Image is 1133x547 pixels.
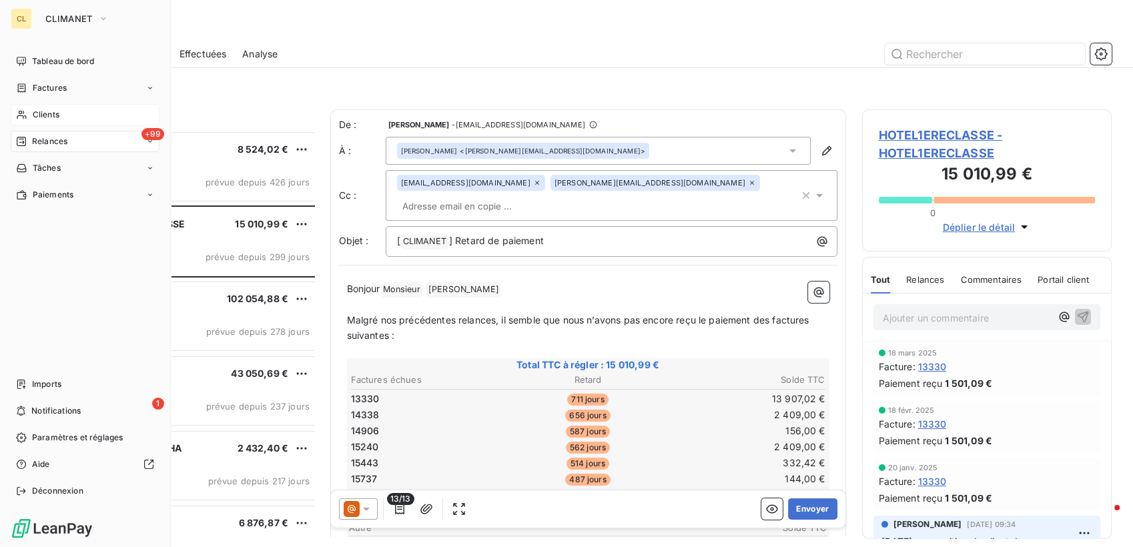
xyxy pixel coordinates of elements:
[33,162,61,174] span: Tâches
[567,394,608,406] span: 711 jours
[565,474,610,486] span: 487 jours
[509,373,667,387] th: Retard
[668,440,825,454] td: 2 409,00 €
[239,517,289,528] span: 6 876,87 €
[339,144,386,157] label: À :
[45,13,93,24] span: CLIMANET
[668,472,825,486] td: 144,00 €
[32,135,67,147] span: Relances
[32,485,83,497] span: Déconnexion
[945,376,992,390] span: 1 501,09 €
[351,456,379,470] span: 15443
[11,8,32,29] div: CL
[238,442,289,454] span: 2 432,40 €
[668,408,825,422] td: 2 409,00 €
[565,410,610,422] span: 656 jours
[668,373,825,387] th: Solde TTC
[339,189,386,202] label: Cc :
[1038,274,1089,285] span: Portail client
[32,55,94,67] span: Tableau de bord
[349,358,827,372] span: Total TTC à régler : 15 010,99 €
[179,47,227,61] span: Effectuées
[938,219,1035,235] button: Déplier le détail
[945,491,992,505] span: 1 501,09 €
[32,458,50,470] span: Aide
[381,282,422,298] span: Monsieur
[33,82,67,94] span: Factures
[206,251,310,262] span: prévue depuis 299 jours
[879,162,1096,189] h3: 15 010,99 €
[206,326,310,337] span: prévue depuis 278 jours
[351,408,380,422] span: 14338
[33,109,59,121] span: Clients
[879,126,1096,162] span: HOTEL1ERECLASSE - HOTEL1ERECLASSE
[351,424,380,438] span: 14906
[566,426,610,438] span: 587 jours
[906,274,944,285] span: Relances
[339,235,369,246] span: Objet :
[885,43,1085,65] input: Rechercher
[350,373,508,387] th: Factures échues
[208,476,310,486] span: prévue depuis 217 jours
[945,434,992,448] span: 1 501,09 €
[668,488,825,502] td: 2 409,00 €
[32,432,123,444] span: Paramètres et réglages
[242,47,278,61] span: Analyse
[231,368,288,379] span: 43 050,69 €
[33,189,73,201] span: Paiements
[918,474,947,488] span: 13330
[141,128,164,140] span: +99
[788,498,837,520] button: Envoyer
[668,424,825,438] td: 156,00 €
[871,274,891,285] span: Tout
[893,518,962,530] span: [PERSON_NAME]
[401,234,448,249] span: CLIMANET
[351,488,379,502] span: 16227
[351,472,378,486] span: 15737
[879,417,915,431] span: Facture :
[339,118,386,131] span: De :
[967,520,1016,528] span: [DATE] 09:34
[387,493,414,505] span: 13/13
[452,121,585,129] span: - [EMAIL_ADDRESS][DOMAIN_NAME]
[918,417,947,431] span: 13330
[206,401,310,412] span: prévue depuis 237 jours
[566,458,609,470] span: 514 jours
[888,349,937,357] span: 18 mars 2025
[401,146,458,155] span: [PERSON_NAME]
[668,456,825,470] td: 332,42 €
[397,235,400,246] span: [
[879,360,915,374] span: Facture :
[401,179,530,187] span: [EMAIL_ADDRESS][DOMAIN_NAME]
[401,146,645,155] div: <[PERSON_NAME][EMAIL_ADDRESS][DOMAIN_NAME]>
[1088,502,1120,534] iframe: Intercom live chat
[152,398,164,410] span: 1
[11,454,159,475] a: Aide
[426,282,501,298] span: [PERSON_NAME]
[879,434,943,448] span: Paiement reçu
[388,121,450,129] span: [PERSON_NAME]
[206,177,310,187] span: prévue depuis 426 jours
[351,392,380,406] span: 13330
[11,518,93,539] img: Logo LeanPay
[31,405,81,417] span: Notifications
[351,440,379,454] span: 15240
[879,474,915,488] span: Facture :
[32,378,61,390] span: Imports
[449,235,544,246] span: ] Retard de paiement
[397,196,551,216] input: Adresse email en copie ...
[930,207,935,218] span: 0
[960,274,1022,285] span: Commentaires
[668,392,825,406] td: 13 907,02 €
[227,293,288,304] span: 102 054,88 €
[566,442,610,454] span: 562 jours
[235,218,288,229] span: 15 010,99 €
[554,179,745,187] span: [PERSON_NAME][EMAIL_ADDRESS][DOMAIN_NAME]
[879,491,943,505] span: Paiement reçu
[918,360,947,374] span: 13330
[347,314,812,341] span: Malgré nos précédentes relances, il semble que nous n’avons pas encore reçu le paiement des factu...
[347,283,380,294] span: Bonjour
[942,220,1015,234] span: Déplier le détail
[238,143,289,155] span: 8 524,02 €
[879,376,943,390] span: Paiement reçu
